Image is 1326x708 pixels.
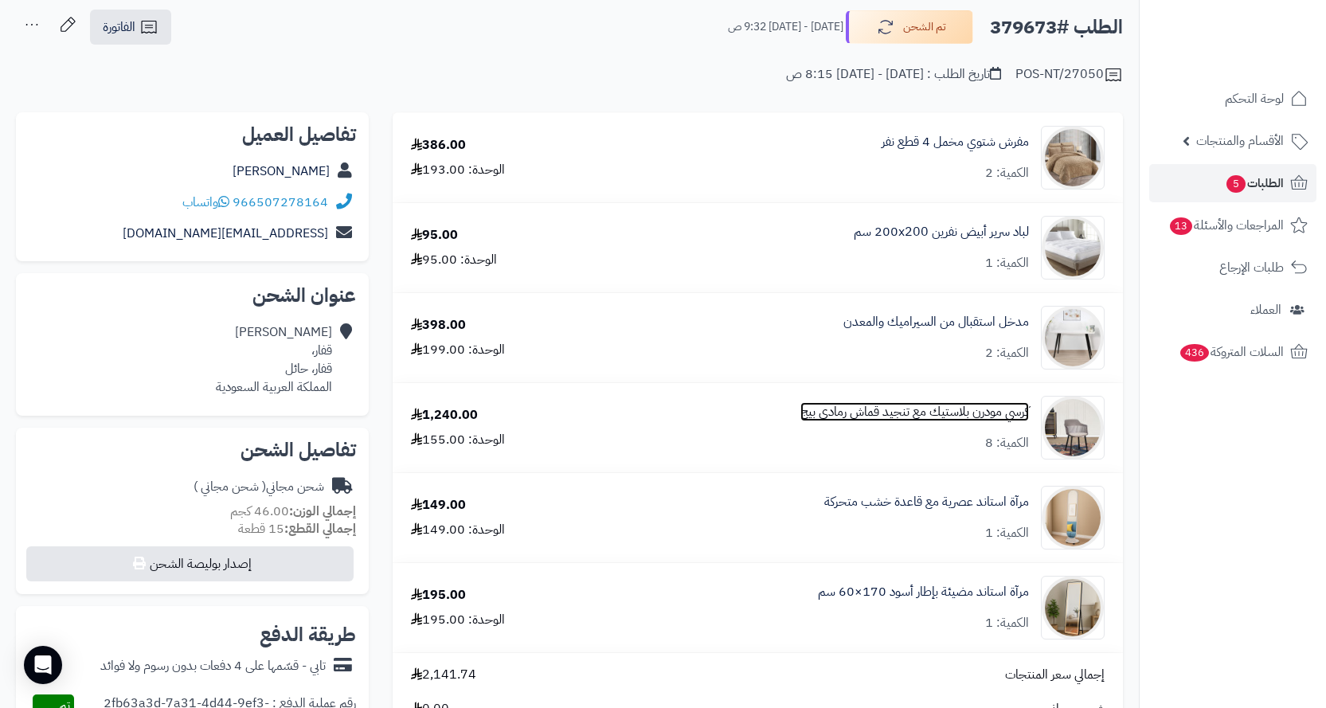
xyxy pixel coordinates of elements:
span: المراجعات والأسئلة [1168,214,1284,237]
strong: إجمالي الوزن: [289,502,356,521]
img: 1731754822-110201020168-90x90.jpg [1042,126,1104,190]
span: طلبات الإرجاع [1219,256,1284,279]
button: إصدار بوليصة الشحن [26,546,354,581]
div: الكمية: 2 [985,344,1029,362]
h2: الطلب #379673 [990,11,1123,44]
img: 1732186343-220107020015-90x90.jpg [1042,216,1104,280]
div: [PERSON_NAME] قفار، قفار، حائل المملكة العربية السعودية [216,323,332,396]
div: 398.00 [411,316,466,334]
img: 1753258059-1-90x90.jpg [1042,486,1104,550]
div: الوحدة: 155.00 [411,431,505,449]
span: الفاتورة [103,18,135,37]
h2: عنوان الشحن [29,286,356,305]
img: 1751977937-1-90x90.jpg [1042,396,1104,460]
span: 5 [1226,175,1246,193]
a: لباد سرير أبيض نفرين 200x200 سم [854,223,1029,241]
strong: إجمالي القطع: [284,519,356,538]
div: الوحدة: 195.00 [411,611,505,629]
div: الوحدة: 193.00 [411,161,505,179]
div: تابي - قسّمها على 4 دفعات بدون رسوم ولا فوائد [100,657,326,675]
a: طلبات الإرجاع [1149,248,1316,287]
h2: تفاصيل الشحن [29,440,356,460]
div: الكمية: 8 [985,434,1029,452]
div: Open Intercom Messenger [24,646,62,684]
h2: طريقة الدفع [260,625,356,644]
small: 46.00 كجم [230,502,356,521]
span: الأقسام والمنتجات [1196,130,1284,152]
span: العملاء [1250,299,1281,321]
div: الكمية: 1 [985,254,1029,272]
div: 386.00 [411,136,466,155]
div: الكمية: 2 [985,164,1029,182]
a: [PERSON_NAME] [233,162,330,181]
img: 1753775987-1-90x90.jpg [1042,576,1104,640]
div: الكمية: 1 [985,524,1029,542]
div: الوحدة: 95.00 [411,251,497,269]
a: لوحة التحكم [1149,80,1316,118]
div: الوحدة: 149.00 [411,521,505,539]
span: 436 [1180,344,1210,362]
span: 2,141.74 [411,666,476,684]
small: [DATE] - [DATE] 9:32 ص [728,19,843,35]
h2: تفاصيل العميل [29,125,356,144]
div: تاريخ الطلب : [DATE] - [DATE] 8:15 ص [786,65,1001,84]
div: 1,240.00 [411,406,478,424]
span: لوحة التحكم [1225,88,1284,110]
a: كرسي مودرن بلاستيك مع تنجيد قماش رمادي بيج [800,403,1029,421]
a: السلات المتروكة436 [1149,333,1316,371]
a: 966507278164 [233,193,328,212]
div: 95.00 [411,226,458,244]
img: 1743836483-1-90x90.jpg [1042,306,1104,370]
a: المراجعات والأسئلة13 [1149,206,1316,244]
div: الوحدة: 199.00 [411,341,505,359]
div: 195.00 [411,586,466,604]
span: السلات المتروكة [1179,341,1284,363]
a: العملاء [1149,291,1316,329]
span: الطلبات [1225,172,1284,194]
a: [EMAIL_ADDRESS][DOMAIN_NAME] [123,224,328,243]
a: مرآة استاند مضيئة بإطار أسود 170×60 سم [818,583,1029,601]
button: تم الشحن [846,10,973,44]
a: الفاتورة [90,10,171,45]
div: POS-NT/27050 [1015,65,1123,84]
a: الطلبات5 [1149,164,1316,202]
a: مدخل استقبال من السيراميك والمعدن [843,313,1029,331]
div: شحن مجاني [194,478,324,496]
a: واتساب [182,193,229,212]
small: 15 قطعة [238,519,356,538]
div: 149.00 [411,496,466,514]
span: 13 [1170,217,1192,235]
span: إجمالي سعر المنتجات [1005,666,1105,684]
a: مفرش شتوي مخمل 4 قطع نفر [882,133,1029,151]
span: ( شحن مجاني ) [194,477,266,496]
img: logo-2.png [1218,39,1311,72]
a: مرآة استاند عصرية مع قاعدة خشب متحركة [824,493,1029,511]
div: الكمية: 1 [985,614,1029,632]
